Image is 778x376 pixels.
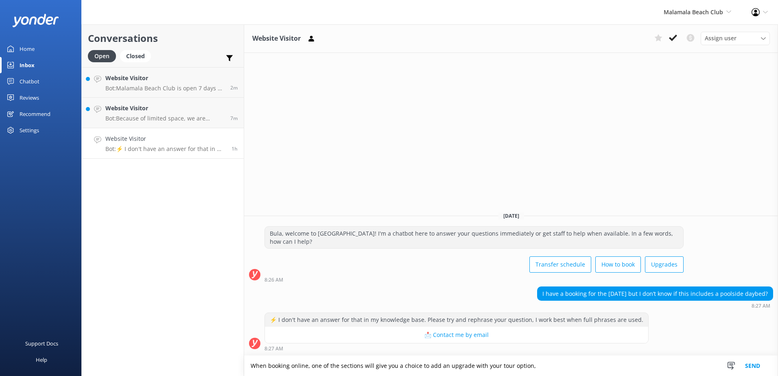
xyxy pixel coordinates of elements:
div: Open [88,50,116,62]
div: Support Docs [25,335,58,352]
button: Upgrades [645,256,684,273]
div: Reviews [20,90,39,106]
p: Bot: Malamala Beach Club is open 7 days a week. However, in the case of adverse weather, the beac... [105,85,224,92]
a: Website VisitorBot:⚡ I don't have an answer for that in my knowledge base. Please try and rephras... [82,128,244,159]
a: Closed [120,51,155,60]
div: Oct 08 2025 09:27am (UTC +13:00) Pacific/Auckland [264,345,649,351]
h4: Website Visitor [105,104,224,113]
button: How to book [595,256,641,273]
img: yonder-white-logo.png [12,14,59,27]
div: Recommend [20,106,50,122]
div: I have a booking for the [DATE] but I don’t know if this includes a poolside daybed? [538,287,773,301]
a: Website VisitorBot:Because of limited space, we are unable to store luggage at our check-in count... [82,98,244,128]
h4: Website Visitor [105,74,224,83]
button: Transfer schedule [529,256,591,273]
strong: 8:27 AM [264,346,283,351]
h3: Website Visitor [252,33,301,44]
div: Oct 08 2025 09:27am (UTC +13:00) Pacific/Auckland [537,303,773,308]
div: Settings [20,122,39,138]
button: Send [737,356,768,376]
span: Malamala Beach Club [664,8,723,16]
div: Inbox [20,57,35,73]
p: Bot: Because of limited space, we are unable to store luggage at our check-in counter. However, t... [105,115,224,122]
textarea: When booking online, one of the sections will give you a choice to add an upgrade with your tour ... [244,356,778,376]
div: Home [20,41,35,57]
span: Assign user [705,34,736,43]
span: Oct 08 2025 10:26am (UTC +13:00) Pacific/Auckland [230,115,238,122]
div: ⚡ I don't have an answer for that in my knowledge base. Please try and rephrase your question, I ... [265,313,648,327]
div: Oct 08 2025 09:26am (UTC +13:00) Pacific/Auckland [264,277,684,282]
span: Oct 08 2025 10:31am (UTC +13:00) Pacific/Auckland [230,84,238,91]
div: Help [36,352,47,368]
a: Open [88,51,120,60]
p: Bot: ⚡ I don't have an answer for that in my knowledge base. Please try and rephrase your questio... [105,145,225,153]
a: Website VisitorBot:Malamala Beach Club is open 7 days a week. However, in the case of adverse wea... [82,67,244,98]
strong: 8:26 AM [264,278,283,282]
div: Bula, welcome to [GEOGRAPHIC_DATA]! I'm a chatbot here to answer your questions immediately or ge... [265,227,683,248]
div: Assign User [701,32,770,45]
strong: 8:27 AM [752,304,770,308]
span: Oct 08 2025 09:27am (UTC +13:00) Pacific/Auckland [232,145,238,152]
button: 📩 Contact me by email [265,327,648,343]
h4: Website Visitor [105,134,225,143]
div: Chatbot [20,73,39,90]
h2: Conversations [88,31,238,46]
span: [DATE] [498,212,524,219]
div: Closed [120,50,151,62]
